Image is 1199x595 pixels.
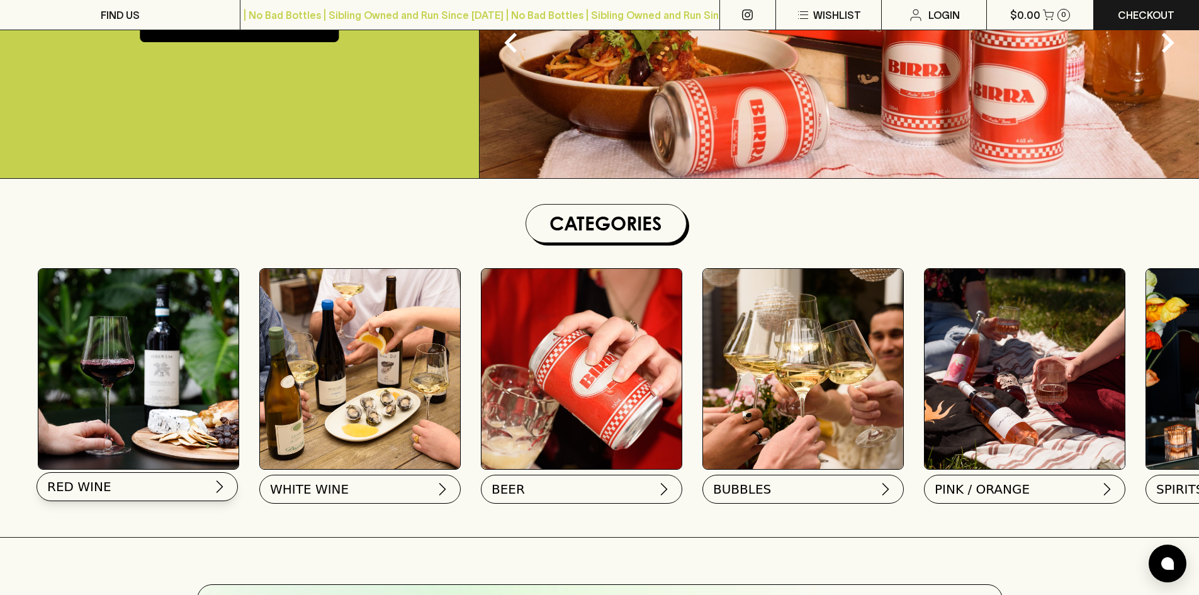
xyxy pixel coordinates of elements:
[492,480,525,498] span: BEER
[38,269,239,469] img: Red Wine Tasting
[1142,18,1193,68] button: Next
[481,269,682,469] img: BIRRA_GOOD-TIMES_INSTA-2 1/optimise?auth=Mjk3MjY0ODMzMw__
[878,482,893,497] img: chevron-right.svg
[925,269,1125,469] img: gospel_collab-2 1
[656,482,672,497] img: chevron-right.svg
[212,479,227,494] img: chevron-right.svg
[481,475,682,504] button: BEER
[1061,11,1066,18] p: 0
[813,8,861,23] p: Wishlist
[260,269,460,469] img: optimise
[101,8,140,23] p: FIND US
[531,210,681,237] h1: Categories
[702,475,904,504] button: BUBBLES
[1010,8,1040,23] p: $0.00
[47,478,111,496] span: RED WINE
[928,8,960,23] p: Login
[713,480,771,498] span: BUBBLES
[1100,482,1115,497] img: chevron-right.svg
[270,480,349,498] span: WHITE WINE
[37,472,238,501] button: RED WINE
[435,482,450,497] img: chevron-right.svg
[1118,8,1174,23] p: Checkout
[1161,557,1174,570] img: bubble-icon
[486,18,536,68] button: Previous
[259,475,461,504] button: WHITE WINE
[935,480,1030,498] span: PINK / ORANGE
[924,475,1125,504] button: PINK / ORANGE
[703,269,903,469] img: 2022_Festive_Campaign_INSTA-16 1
